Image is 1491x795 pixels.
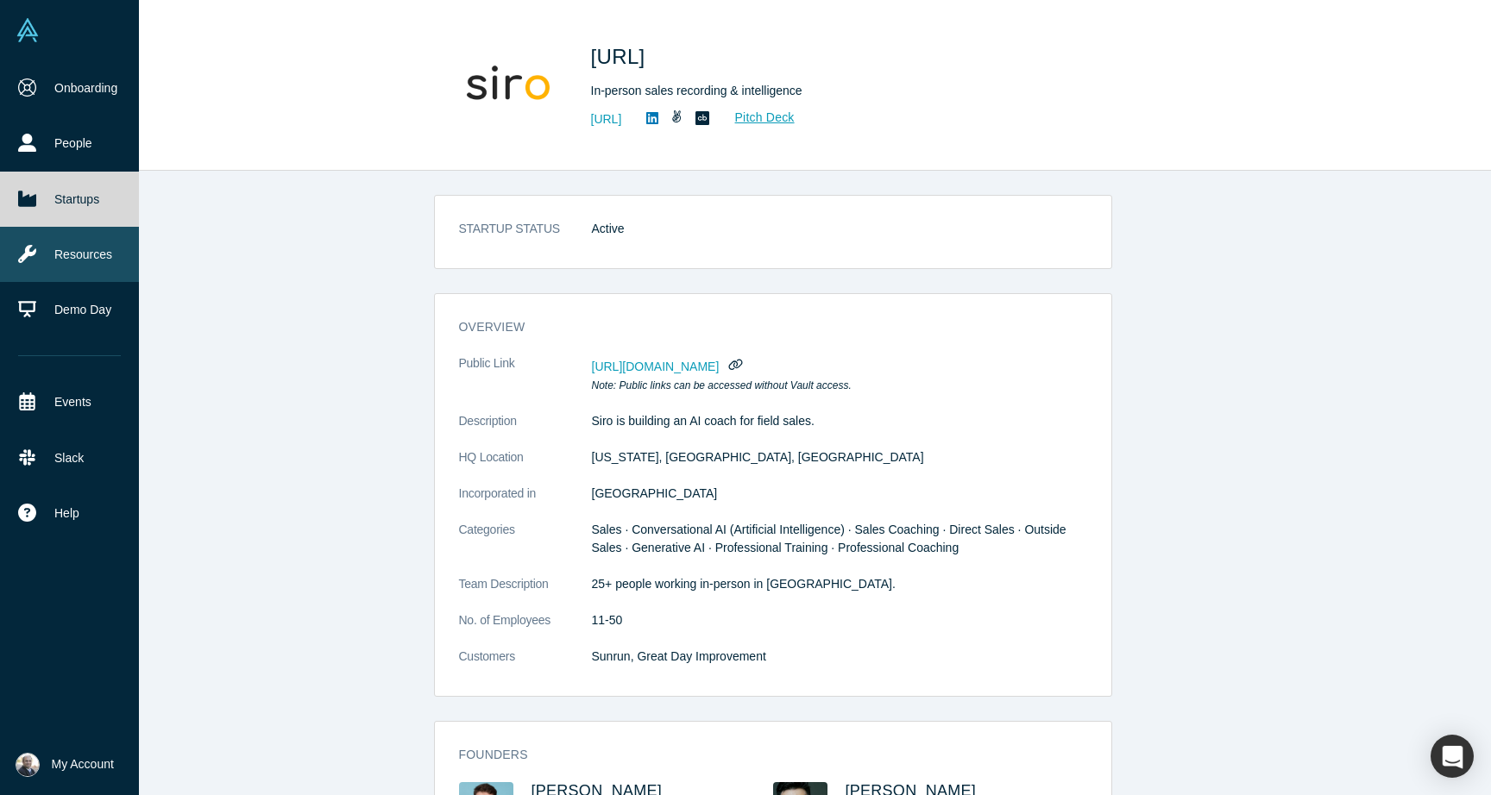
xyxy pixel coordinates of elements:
img: Rafat Alvi's Account [16,753,40,777]
button: My Account [16,753,114,777]
span: Public Link [459,354,515,372]
dd: [US_STATE], [GEOGRAPHIC_DATA], [GEOGRAPHIC_DATA] [592,448,1087,466]
span: [URL] [591,45,651,68]
span: Sales · Conversational AI (Artificial Intelligence) · Sales Coaching · Direct Sales · Outside Sal... [592,523,1066,554]
dt: No. of Employees [459,611,592,648]
dt: HQ Location [459,448,592,485]
dd: Sunrun, Great Day Improvement [592,648,1087,666]
dd: Active [592,220,1087,238]
div: In-person sales recording & intelligence [591,82,1074,100]
dd: 11-50 [592,611,1087,629]
dt: Incorporated in [459,485,592,521]
dt: Customers [459,648,592,684]
img: Siro.ai's Logo [446,25,567,146]
span: [URL][DOMAIN_NAME] [592,360,720,373]
h3: overview [459,318,1063,336]
a: Pitch Deck [716,108,796,128]
h3: Founders [459,746,1063,764]
span: Help [54,504,79,523]
a: [URL] [591,110,622,128]
dt: Categories [459,521,592,575]
dt: Description [459,412,592,448]
p: Siro is building an AI coach for field sales. [592,412,1087,430]
em: Note: Public links can be accessed without Vault access. [592,379,852,391]
p: 25+ people working in-person in [GEOGRAPHIC_DATA]. [592,575,1087,593]
dt: STARTUP STATUS [459,220,592,256]
img: Alchemist Vault Logo [16,18,40,42]
dd: [GEOGRAPHIC_DATA] [592,485,1087,503]
span: My Account [52,755,114,773]
dt: Team Description [459,575,592,611]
